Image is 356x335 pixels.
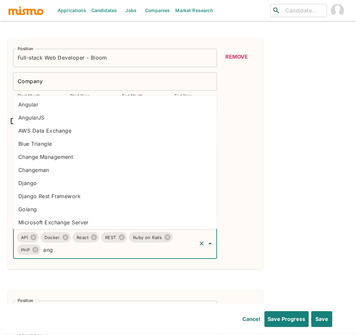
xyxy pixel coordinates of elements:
[13,216,217,229] li: Microsoft Exchange Server
[41,234,64,241] span: Docker
[13,177,217,190] li: Django
[13,137,217,150] li: Blue Triangle
[18,93,40,99] label: Start Month
[13,111,217,124] li: AngularJS
[331,4,344,17] img: Carmen Vilachá
[13,98,217,111] li: Angular
[73,232,99,243] div: React
[175,93,192,99] label: End Year
[13,190,217,203] li: Django Rest Framework
[18,46,33,51] label: Position
[13,124,217,137] li: AWS Data Exchange
[18,298,33,304] label: Position
[13,163,217,177] li: Changeman
[17,232,39,243] div: API
[215,301,258,317] button: Remove
[17,245,41,255] div: PHP
[101,234,120,241] span: REST
[311,311,332,327] button: Save
[17,234,32,241] span: API
[41,232,71,243] div: Docker
[283,6,324,15] input: Candidate search
[17,246,34,254] span: PHP
[129,234,166,241] span: Ruby on Rails
[13,150,217,163] li: Change Management
[13,203,217,216] li: Golang
[70,93,89,99] label: Start Year
[73,234,92,241] span: React
[8,6,44,15] img: logo
[265,311,309,327] button: Save Progress
[206,239,215,248] button: Close
[215,49,258,65] button: Remove
[122,93,143,99] label: End Month
[101,232,127,243] div: REST
[129,232,173,243] div: Ruby on Rails
[13,229,217,242] li: Natural Language Processing
[241,311,262,327] button: Cancel
[197,239,206,248] button: Clear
